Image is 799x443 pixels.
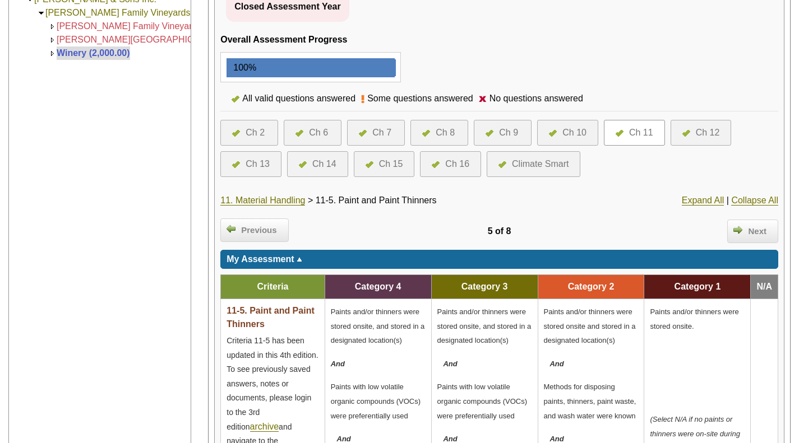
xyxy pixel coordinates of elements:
img: icon-all-questions-answered.png [232,130,240,137]
a: Collapse All [731,195,778,206]
img: icon-all-questions-answered.png [232,161,240,168]
img: icon-some-questions-answered.png [361,95,364,104]
span: 11-5. Paint and Paint Thinners [316,195,437,205]
span: Paints and/or thinners were stored onsite, and stored in a designated location(s) [331,307,425,344]
a: Expand All [682,195,724,206]
img: icon-no-questions-answered.png [479,96,487,102]
div: Climate Smart [512,157,569,171]
a: [PERSON_NAME] Family Vineyards & Winery [45,8,229,17]
td: Category 4 [325,275,431,299]
span: Paints with low volatile organic compounds (VOCs) were preferentially used [437,383,527,419]
em: And [331,360,345,368]
td: Category 1 [644,275,751,299]
span: Paints and/or thinners were stored onsite and stored in a designated location(s) [544,307,636,344]
img: icon-all-questions-answered.png [498,161,506,168]
img: icon-all-questions-answered.png [549,130,557,137]
div: Ch 2 [246,126,265,139]
img: icon-all-questions-answered.png [299,161,307,168]
a: Ch 2 [232,126,266,139]
img: icon-all-questions-answered.png [616,130,624,137]
span: | [727,195,729,205]
span: Closed Assessment Year [234,2,340,11]
a: Winery (2,000.00) [57,48,130,58]
span: Paints with low volatile organic compounds (VOCs) were preferentially used [331,383,421,419]
a: Ch 7 [359,126,393,139]
span: Methods for disposing paints, thinners, paint waste, and wash water were known [544,383,636,419]
span: Next [742,225,772,238]
div: Overall Assessment Progress [220,33,347,46]
img: arrow_left.png [227,224,235,233]
em: And [443,360,457,368]
span: Previous [235,224,282,237]
img: icon-all-questions-answered.png [232,96,239,102]
div: All valid questions answered [239,92,361,105]
span: Paints and/or thinners were stored onsite. [650,307,738,330]
img: icon-all-questions-answered.png [486,130,493,137]
div: Click to toggle my assessment information [220,250,778,269]
a: Ch 10 [549,126,586,139]
a: [PERSON_NAME] Family Vineyards (1,500.00) [57,21,245,31]
img: icon-all-questions-answered.png [682,130,690,137]
em: And [443,435,457,443]
td: Category 2 [538,275,644,299]
img: icon-all-questions-answered.png [432,161,440,168]
div: Ch 12 [696,126,720,139]
span: 5 of 8 [488,226,511,236]
a: Ch 12 [682,126,720,139]
div: Ch 14 [312,157,336,171]
div: Ch 10 [562,126,586,139]
div: Ch 13 [246,157,270,171]
div: Ch 9 [499,126,518,139]
a: [PERSON_NAME][GEOGRAPHIC_DATA] (168.00) [57,35,260,44]
a: Ch 16 [432,157,469,171]
img: sort_arrow_up.gif [297,258,302,262]
a: 11. Material Handling [220,195,305,206]
a: Next [727,220,778,243]
a: archive [250,422,279,432]
span: Criteria [257,282,288,291]
img: arrow_right.png [733,225,742,234]
em: And [549,360,564,368]
a: Ch 9 [486,126,520,139]
img: icon-all-questions-answered.png [422,130,430,137]
img: Collapse Nelson Family Vineyards & Winery [37,9,45,17]
a: Climate Smart [498,157,569,171]
div: Ch 11 [629,126,653,139]
img: icon-all-questions-answered.png [359,130,367,137]
div: No questions answered [487,92,589,105]
em: And [549,435,564,443]
a: Ch 6 [295,126,330,139]
div: 100% [228,59,256,76]
a: Ch 13 [232,157,270,171]
span: My Assessment [227,254,294,264]
img: icon-all-questions-answered.png [366,161,373,168]
span: Paints and/or thinners were stored onsite, and stored in a designated location(s) [437,307,532,344]
a: Previous [220,218,288,242]
div: Ch 15 [379,157,403,171]
img: icon-all-questions-answered.png [295,130,303,137]
td: Category 3 [431,275,538,299]
a: Ch 8 [422,126,456,139]
span: > [308,195,313,205]
div: Some questions answered [364,92,479,105]
div: Ch 6 [309,126,328,139]
em: And [337,435,351,443]
span: 11-5. Paint and Paint Thinners [227,306,314,329]
div: Ch 8 [436,126,455,139]
div: Ch 16 [445,157,469,171]
td: N/A [751,275,778,299]
div: Ch 7 [372,126,391,139]
a: Ch 14 [299,157,336,171]
a: Ch 15 [366,157,403,171]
